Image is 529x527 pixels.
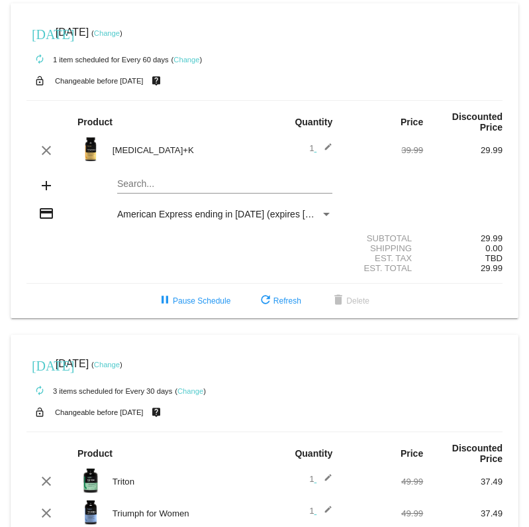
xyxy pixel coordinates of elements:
mat-icon: autorenew [32,52,48,68]
mat-icon: clear [38,505,54,521]
a: Change [173,56,199,64]
small: 3 items scheduled for Every 30 days [26,387,172,395]
span: Refresh [258,296,301,306]
strong: Discounted Price [452,443,503,464]
small: Changeable before [DATE] [55,408,144,416]
mat-icon: edit [316,143,332,158]
mat-icon: lock_open [32,404,48,421]
img: Image-1-Carousel-Triton-Transp.png [77,467,104,494]
mat-icon: autorenew [32,383,48,399]
mat-icon: delete [330,293,346,309]
button: Refresh [247,289,312,313]
small: ( ) [91,361,122,369]
mat-icon: pause [157,293,173,309]
button: Pause Schedule [146,289,241,313]
strong: Price [401,448,423,459]
div: Triumph for Women [106,508,265,518]
mat-icon: clear [38,143,54,158]
div: 29.99 [423,233,503,243]
strong: Product [77,448,113,459]
mat-icon: [DATE] [32,357,48,373]
img: Image-1-Carousel-Vitamin-DK-Photoshoped-1000x1000-1.png [77,136,104,162]
small: ( ) [175,387,206,395]
a: Change [94,29,120,37]
div: [MEDICAL_DATA]+K [106,145,265,155]
div: 37.49 [423,477,503,487]
img: updated-4.8-triumph-female.png [77,499,104,526]
mat-icon: refresh [258,293,273,309]
span: 1 [309,143,332,153]
span: Delete [330,296,369,306]
mat-icon: edit [316,505,332,521]
button: Delete [320,289,380,313]
div: 39.99 [344,145,423,155]
input: Search... [117,179,332,190]
a: Change [177,387,203,395]
span: 29.99 [481,263,503,273]
div: Est. Total [344,263,423,273]
span: 0.00 [485,243,503,253]
span: TBD [485,253,503,263]
strong: Product [77,117,113,127]
mat-icon: credit_card [38,205,54,221]
mat-icon: live_help [148,404,164,421]
div: Shipping [344,243,423,253]
mat-icon: [DATE] [32,25,48,41]
a: Change [94,361,120,369]
strong: Price [401,117,423,127]
div: Est. Tax [344,253,423,263]
mat-icon: lock_open [32,72,48,89]
mat-icon: add [38,178,54,194]
div: 49.99 [344,508,423,518]
div: Triton [106,477,265,487]
strong: Quantity [295,117,332,127]
small: ( ) [91,29,122,37]
mat-select: Payment Method [117,209,332,219]
mat-icon: edit [316,473,332,489]
div: Subtotal [344,233,423,243]
span: 1 [309,506,332,516]
mat-icon: clear [38,473,54,489]
small: ( ) [171,56,203,64]
div: 29.99 [423,145,503,155]
span: 1 [309,474,332,484]
mat-icon: live_help [148,72,164,89]
span: Pause Schedule [157,296,230,306]
strong: Discounted Price [452,111,503,133]
span: American Express ending in [DATE] (expires [CREDIT_CARD_DATA]) [117,209,405,219]
small: Changeable before [DATE] [55,77,144,85]
strong: Quantity [295,448,332,459]
small: 1 item scheduled for Every 60 days [26,56,169,64]
div: 37.49 [423,508,503,518]
div: 49.99 [344,477,423,487]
